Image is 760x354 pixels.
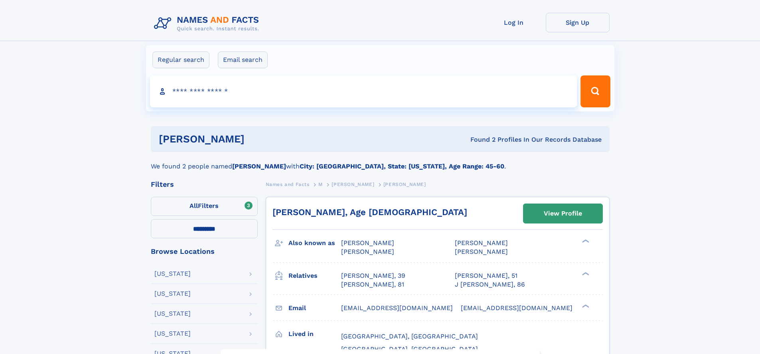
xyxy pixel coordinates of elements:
[455,280,525,289] a: J [PERSON_NAME], 86
[288,269,341,283] h3: Relatives
[154,310,191,317] div: [US_STATE]
[190,202,198,210] span: All
[151,13,266,34] img: Logo Names and Facts
[318,182,323,187] span: M
[159,134,357,144] h1: [PERSON_NAME]
[318,179,323,189] a: M
[482,13,546,32] a: Log In
[151,152,610,171] div: We found 2 people named with .
[232,162,286,170] b: [PERSON_NAME]
[383,182,426,187] span: [PERSON_NAME]
[341,345,478,353] span: [GEOGRAPHIC_DATA], [GEOGRAPHIC_DATA]
[151,197,258,216] label: Filters
[154,330,191,337] div: [US_STATE]
[461,304,572,312] span: [EMAIL_ADDRESS][DOMAIN_NAME]
[300,162,504,170] b: City: [GEOGRAPHIC_DATA], State: [US_STATE], Age Range: 45-60
[332,179,374,189] a: [PERSON_NAME]
[151,181,258,188] div: Filters
[151,248,258,255] div: Browse Locations
[341,271,405,280] a: [PERSON_NAME], 39
[341,239,394,247] span: [PERSON_NAME]
[455,239,508,247] span: [PERSON_NAME]
[332,182,374,187] span: [PERSON_NAME]
[357,135,602,144] div: Found 2 Profiles In Our Records Database
[152,51,209,68] label: Regular search
[523,204,602,223] a: View Profile
[580,271,590,276] div: ❯
[288,236,341,250] h3: Also known as
[544,204,582,223] div: View Profile
[455,248,508,255] span: [PERSON_NAME]
[580,239,590,244] div: ❯
[580,75,610,107] button: Search Button
[150,75,577,107] input: search input
[154,291,191,297] div: [US_STATE]
[154,271,191,277] div: [US_STATE]
[218,51,268,68] label: Email search
[580,303,590,309] div: ❯
[266,179,310,189] a: Names and Facts
[341,280,404,289] a: [PERSON_NAME], 81
[341,304,453,312] span: [EMAIL_ADDRESS][DOMAIN_NAME]
[288,301,341,315] h3: Email
[288,327,341,341] h3: Lived in
[455,271,517,280] a: [PERSON_NAME], 51
[272,207,467,217] a: [PERSON_NAME], Age [DEMOGRAPHIC_DATA]
[546,13,610,32] a: Sign Up
[341,248,394,255] span: [PERSON_NAME]
[341,332,478,340] span: [GEOGRAPHIC_DATA], [GEOGRAPHIC_DATA]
